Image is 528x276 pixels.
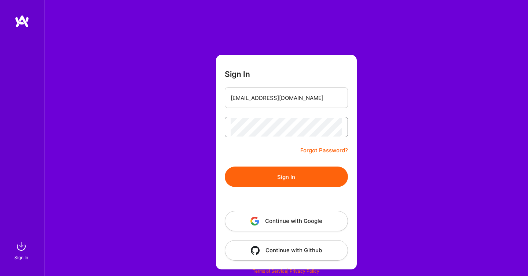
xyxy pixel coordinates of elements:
[225,211,348,231] button: Continue with Google
[15,15,29,28] img: logo
[290,268,319,274] a: Privacy Policy
[253,268,319,274] span: |
[300,146,348,155] a: Forgot Password?
[253,268,287,274] a: Terms of Service
[15,239,29,261] a: sign inSign In
[225,167,348,187] button: Sign In
[251,246,260,255] img: icon
[231,89,342,107] input: Email...
[44,254,528,272] div: © 2025 ATeams Inc., All rights reserved.
[225,70,250,79] h3: Sign In
[225,240,348,261] button: Continue with Github
[14,254,28,261] div: Sign In
[250,217,259,225] img: icon
[14,239,29,254] img: sign in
